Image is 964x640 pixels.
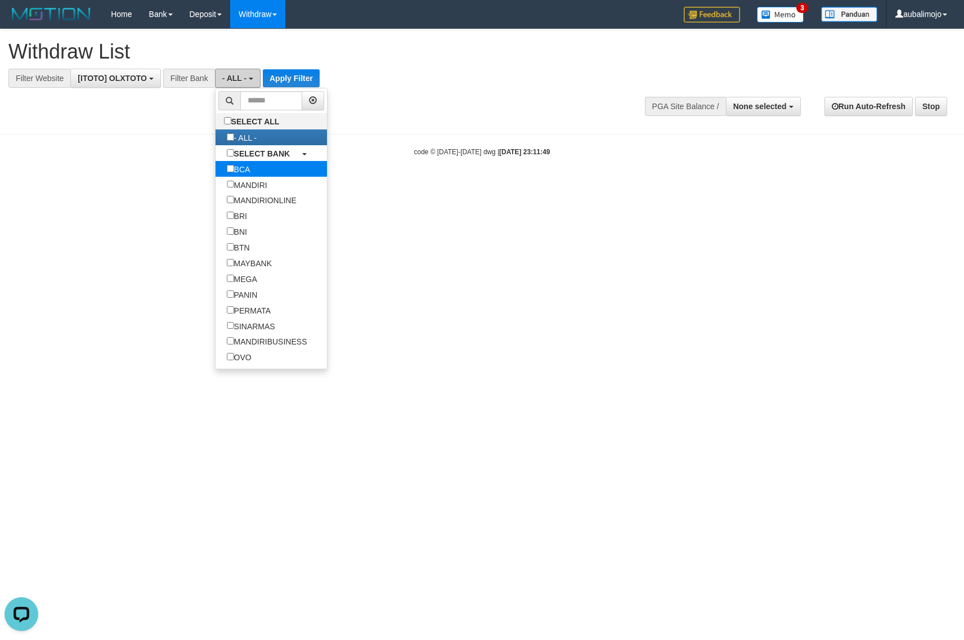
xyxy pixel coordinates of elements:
label: PANIN [216,287,269,302]
label: BRI [216,208,258,223]
button: Open LiveChat chat widget [5,5,38,38]
label: - ALL - [216,129,268,145]
input: MAYBANK [227,259,234,266]
input: SELECT BANK [227,149,234,156]
a: SELECT BANK [216,145,328,161]
img: Button%20Memo.svg [757,7,804,23]
label: BNI [216,223,258,239]
span: 3 [796,3,808,13]
span: - ALL - [222,74,247,83]
label: OVO [216,349,263,365]
input: PERMATA [227,306,234,314]
img: panduan.png [821,7,877,22]
input: MANDIRIONLINE [227,196,234,203]
a: Run Auto-Refresh [824,97,913,116]
label: MAYBANK [216,255,283,271]
h1: Withdraw List [8,41,631,63]
label: BCA [216,161,262,177]
label: MANDIRIONLINE [216,192,308,208]
label: MEGA [216,271,268,287]
div: Filter Website [8,69,70,88]
small: code © [DATE]-[DATE] dwg | [414,148,550,156]
label: MANDIRI [216,177,279,193]
input: BTN [227,243,234,250]
label: PERMATA [216,302,283,318]
button: - ALL - [215,69,261,88]
a: Stop [915,97,947,116]
input: MANDIRI [227,181,234,188]
img: MOTION_logo.png [8,6,94,23]
input: MEGA [227,275,234,282]
span: [ITOTO] OLXTOTO [78,74,147,83]
span: None selected [733,102,787,111]
input: BNI [227,227,234,235]
label: SINARMAS [216,318,286,334]
input: BRI [227,212,234,219]
strong: [DATE] 23:11:49 [499,148,550,156]
button: Apply Filter [263,69,320,87]
label: SELECT ALL [216,113,291,129]
img: Feedback.jpg [684,7,740,23]
button: [ITOTO] OLXTOTO [70,69,161,88]
input: SINARMAS [227,322,234,329]
input: PANIN [227,290,234,298]
input: OVO [227,353,234,360]
input: BCA [227,165,234,172]
div: PGA Site Balance / [645,97,726,116]
button: None selected [726,97,801,116]
input: MANDIRIBUSINESS [227,337,234,344]
input: - ALL - [227,133,234,141]
label: BTN [216,239,261,255]
input: SELECT ALL [224,117,231,124]
b: SELECT BANK [234,149,290,158]
div: Filter Bank [163,69,215,88]
label: MANDIRIBUSINESS [216,333,319,349]
label: GOPAY [216,365,272,381]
